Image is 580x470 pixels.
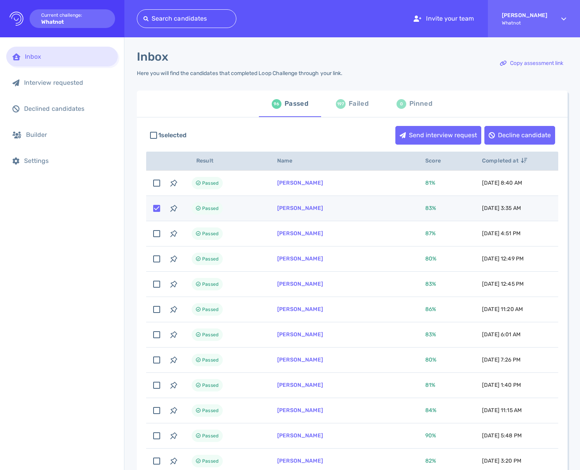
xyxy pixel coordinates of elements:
span: 81 % [425,180,435,186]
span: 83 % [425,331,436,338]
span: Passed [202,254,218,264]
a: [PERSON_NAME] [277,432,323,439]
span: 80 % [425,255,437,262]
button: Decline candidate [484,126,555,145]
span: Passed [202,178,218,188]
span: Passed [202,406,218,415]
span: [DATE] 7:26 PM [482,356,521,363]
span: [DATE] 5:48 PM [482,432,522,439]
strong: [PERSON_NAME] [502,12,547,19]
span: Score [425,157,449,164]
a: [PERSON_NAME] [277,458,323,464]
a: [PERSON_NAME] [277,356,323,363]
a: [PERSON_NAME] [277,205,323,211]
div: Here you will find the candidates that completed Loop Challenge through your link. [137,70,342,77]
span: [DATE] 4:51 PM [482,230,521,237]
span: Passed [202,229,218,238]
span: [DATE] 12:49 PM [482,255,524,262]
a: [PERSON_NAME] [277,331,323,338]
span: 86 % [425,306,436,313]
span: Passed [202,204,218,213]
span: 80 % [425,356,437,363]
span: 82 % [425,458,436,464]
span: [DATE] 6:01 AM [482,331,521,338]
div: Send interview request [396,126,481,144]
span: [DATE] 11:15 AM [482,407,522,414]
div: Decline candidate [485,126,555,144]
div: Interview requested [24,79,112,86]
span: Passed [202,280,218,289]
div: Builder [26,131,112,138]
span: Passed [202,305,218,314]
span: Passed [202,456,218,466]
span: 83 % [425,281,436,287]
div: Declined candidates [24,105,112,112]
span: Passed [202,431,218,440]
span: 1 selected [158,131,187,140]
a: [PERSON_NAME] [277,407,323,414]
a: [PERSON_NAME] [277,382,323,388]
span: Passed [202,381,218,390]
span: [DATE] 3:35 AM [482,205,521,211]
div: Passed [285,98,308,110]
span: 81 % [425,382,435,388]
span: [DATE] 12:45 PM [482,281,524,287]
a: [PERSON_NAME] [277,180,323,186]
button: Copy assessment link [496,54,568,73]
span: 84 % [425,407,437,414]
div: 0 [397,99,406,109]
span: Name [277,157,301,164]
a: [PERSON_NAME] [277,281,323,287]
div: Failed [349,98,369,110]
span: [DATE] 11:20 AM [482,306,523,313]
span: [DATE] 8:40 AM [482,180,522,186]
div: Settings [24,157,112,164]
div: 197 [336,99,346,109]
div: Pinned [409,98,432,110]
th: Result [182,152,268,171]
div: Inbox [25,53,112,60]
span: 90 % [425,432,436,439]
a: [PERSON_NAME] [277,306,323,313]
h1: Inbox [137,50,168,64]
span: Whatnot [502,20,547,26]
button: Send interview request [395,126,481,145]
span: [DATE] 1:40 PM [482,382,521,388]
span: 87 % [425,230,436,237]
span: Completed at [482,157,527,164]
span: [DATE] 3:20 PM [482,458,521,464]
a: [PERSON_NAME] [277,230,323,237]
div: 96 [272,99,281,109]
span: Passed [202,330,218,339]
span: Passed [202,355,218,365]
a: [PERSON_NAME] [277,255,323,262]
span: 83 % [425,205,436,211]
div: Copy assessment link [496,54,567,72]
